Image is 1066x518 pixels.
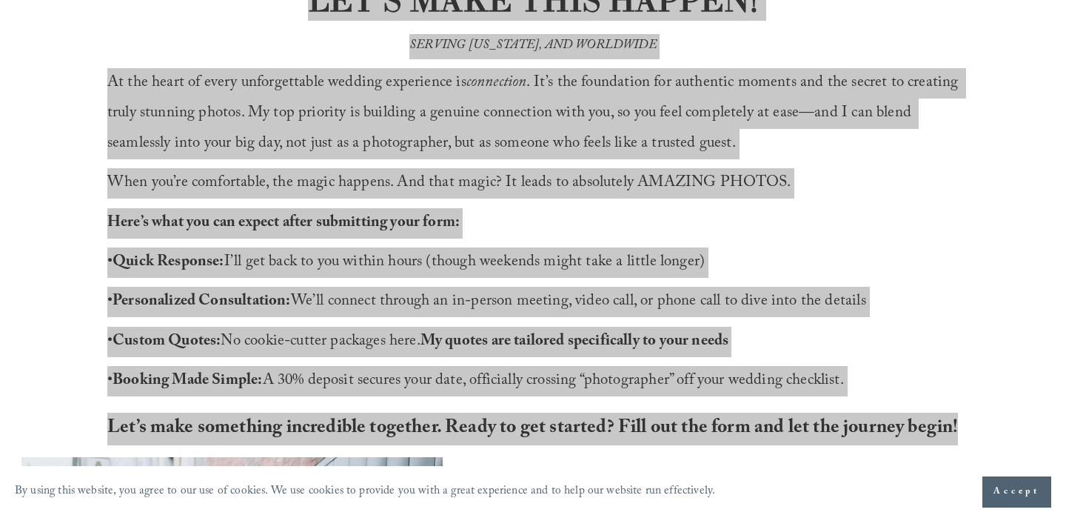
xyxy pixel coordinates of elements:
em: SERVING [US_STATE], AND WORLDWIDE [409,36,657,57]
span: • No cookie-cutter packages here. [107,329,728,355]
strong: Booking Made Simple: [113,368,262,394]
span: When you’re comfortable, the magic happens. And that magic? It leads to absolutely AMAZING PHOTOS. [107,170,791,196]
p: By using this website, you agree to our use of cookies. We use cookies to provide you with a grea... [15,481,715,504]
span: • I’ll get back to you within hours (though weekends might take a little longer) [107,250,705,276]
strong: My quotes are tailored specifically to your needs [420,329,728,355]
em: connection [466,70,527,96]
span: • A 30% deposit secures your date, officially crossing “photographer” off your wedding checklist. [107,368,844,394]
strong: Let’s make something incredible together. Ready to get started? Fill out the form and let the jou... [107,413,959,445]
span: • We’ll connect through an in-person meeting, video call, or phone call to dive into the details [107,289,866,315]
span: At the heart of every unforgettable wedding experience is . It’s the foundation for authentic mom... [107,70,962,158]
strong: Personalized Consultation: [113,289,290,315]
strong: Here’s what you can expect after submitting your form: [107,210,460,236]
span: Accept [993,485,1040,499]
button: Accept [982,477,1051,508]
strong: Quick Response: [113,250,224,276]
strong: Custom Quotes: [113,329,221,355]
